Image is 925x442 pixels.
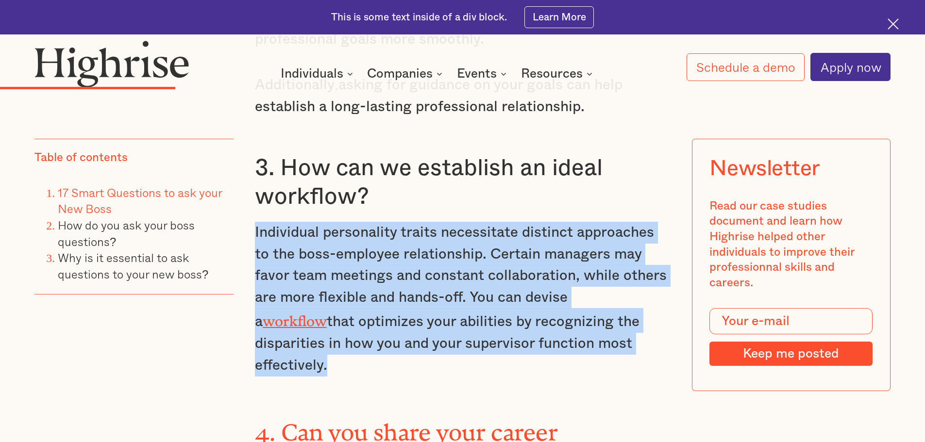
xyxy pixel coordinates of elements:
[331,11,507,24] div: This is some text inside of a div block.
[58,249,208,283] a: Why is it essential to ask questions to your new boss?
[709,309,873,366] form: Modal Form
[521,68,595,80] div: Resources
[888,18,899,30] img: Cross icon
[281,68,343,80] div: Individuals
[687,53,805,81] a: Schedule a demo
[524,6,594,28] a: Learn More
[255,154,671,212] h3: 3. How can we establish an ideal workflow?
[457,68,509,80] div: Events
[255,70,671,117] p: Additionally asking for guidance on your goals can help establish a long-lasting professional rel...
[34,151,128,166] div: Table of contents
[521,68,583,80] div: Resources
[367,68,433,80] div: Companies
[810,53,891,81] a: Apply now
[367,68,445,80] div: Companies
[58,183,222,218] a: 17 Smart Questions to ask your New Boss
[709,342,873,366] input: Keep me posted
[709,309,873,335] input: Your e-mail
[457,68,497,80] div: Events
[709,156,820,181] div: Newsletter
[255,222,671,376] p: Individual personality traits necessitate distinct approaches to the boss-employee relationship. ...
[709,199,873,291] div: Read our case studies document and learn how Highrise helped other individuals to improve their p...
[263,313,327,322] a: workflow
[34,40,189,87] img: Highrise logo
[58,216,195,250] a: How do you ask your boss questions?
[281,68,356,80] div: Individuals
